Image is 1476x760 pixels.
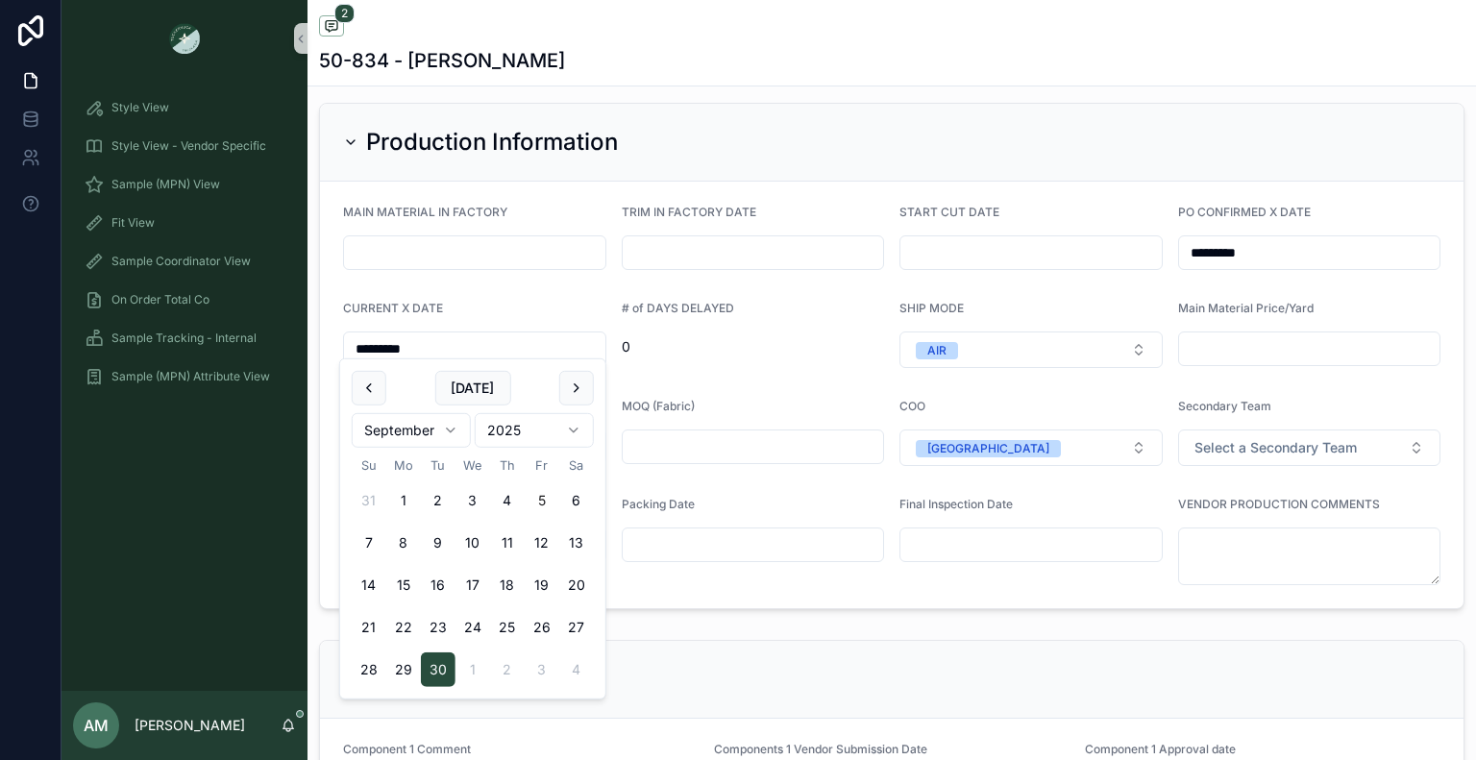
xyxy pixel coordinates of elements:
[73,129,296,163] a: Style View - Vendor Specific
[386,526,421,560] button: Monday, September 8th, 2025
[352,652,386,687] button: Sunday, September 28th, 2025
[73,206,296,240] a: Fit View
[1178,301,1314,315] span: Main Material Price/Yard
[352,610,386,645] button: Sunday, September 21st, 2025
[490,526,525,560] button: Thursday, September 11th, 2025
[111,331,257,346] span: Sample Tracking - Internal
[622,337,885,356] span: 0
[61,77,307,419] div: scrollable content
[455,526,490,560] button: Wednesday, September 10th, 2025
[525,526,559,560] button: Friday, September 12th, 2025
[1178,497,1380,511] span: VENDOR PRODUCTION COMMENTS
[899,399,925,413] span: COO
[421,610,455,645] button: Tuesday, September 23rd, 2025
[343,742,471,756] span: Component 1 Comment
[111,369,270,384] span: Sample (MPN) Attribute View
[73,359,296,394] a: Sample (MPN) Attribute View
[386,483,421,518] button: Monday, September 1st, 2025
[490,652,525,687] button: Thursday, October 2nd, 2025
[343,205,507,219] span: MAIN MATERIAL IN FACTORY
[421,652,455,687] button: Tuesday, September 30th, 2025, selected
[455,455,490,476] th: Wednesday
[1178,429,1441,466] button: Select Button
[927,342,947,359] div: AIR
[559,483,594,518] button: Saturday, September 6th, 2025
[352,568,386,602] button: Sunday, September 14th, 2025
[386,568,421,602] button: Monday, September 15th, 2025
[899,497,1013,511] span: Final Inspection Date
[525,483,559,518] button: Today, Friday, September 5th, 2025
[421,483,455,518] button: Tuesday, September 2nd, 2025
[111,177,220,192] span: Sample (MPN) View
[490,610,525,645] button: Thursday, September 25th, 2025
[1194,438,1357,457] span: Select a Secondary Team
[455,483,490,518] button: Wednesday, September 3rd, 2025
[434,371,510,405] button: [DATE]
[455,652,490,687] button: Wednesday, October 1st, 2025
[525,610,559,645] button: Friday, September 26th, 2025
[559,652,594,687] button: Saturday, October 4th, 2025
[1178,205,1311,219] span: PO CONFIRMED X DATE
[319,15,344,39] button: 2
[559,568,594,602] button: Saturday, September 20th, 2025
[421,526,455,560] button: Tuesday, September 9th, 2025
[421,455,455,476] th: Tuesday
[455,610,490,645] button: Wednesday, September 24th, 2025
[559,610,594,645] button: Saturday, September 27th, 2025
[111,254,251,269] span: Sample Coordinator View
[622,205,756,219] span: TRIM IN FACTORY DATE
[73,321,296,355] a: Sample Tracking - Internal
[111,100,169,115] span: Style View
[352,526,386,560] button: Sunday, September 7th, 2025
[525,455,559,476] th: Friday
[84,714,109,737] span: AM
[111,292,209,307] span: On Order Total Co
[352,455,386,476] th: Sunday
[714,742,927,756] span: Components 1 Vendor Submission Date
[334,4,355,23] span: 2
[135,716,245,735] p: [PERSON_NAME]
[343,301,443,315] span: CURRENT X DATE
[490,483,525,518] button: Thursday, September 4th, 2025
[366,127,618,158] h2: Production Information
[111,138,266,154] span: Style View - Vendor Specific
[899,205,999,219] span: START CUT DATE
[73,244,296,279] a: Sample Coordinator View
[111,215,155,231] span: Fit View
[1085,742,1236,756] span: Component 1 Approval date
[490,568,525,602] button: Thursday, September 18th, 2025
[455,568,490,602] button: Wednesday, September 17th, 2025
[927,440,1049,457] div: [GEOGRAPHIC_DATA]
[1178,399,1271,413] span: Secondary Team
[421,568,455,602] button: Tuesday, September 16th, 2025
[899,331,1163,368] button: Select Button
[622,399,695,413] span: MOQ (Fabric)
[73,282,296,317] a: On Order Total Co
[622,301,734,315] span: # of DAYS DELAYED
[899,429,1163,466] button: Select Button
[525,652,559,687] button: Friday, October 3rd, 2025
[352,455,594,687] table: September 2025
[73,90,296,125] a: Style View
[352,483,386,518] button: Sunday, August 31st, 2025
[73,167,296,202] a: Sample (MPN) View
[559,526,594,560] button: Saturday, September 13th, 2025
[319,47,565,74] h1: 50-834 - [PERSON_NAME]
[169,23,200,54] img: App logo
[525,568,559,602] button: Friday, September 19th, 2025
[386,455,421,476] th: Monday
[899,301,964,315] span: SHIP MODE
[559,455,594,476] th: Saturday
[490,455,525,476] th: Thursday
[386,652,421,687] button: Monday, September 29th, 2025
[386,610,421,645] button: Monday, September 22nd, 2025
[622,497,695,511] span: Packing Date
